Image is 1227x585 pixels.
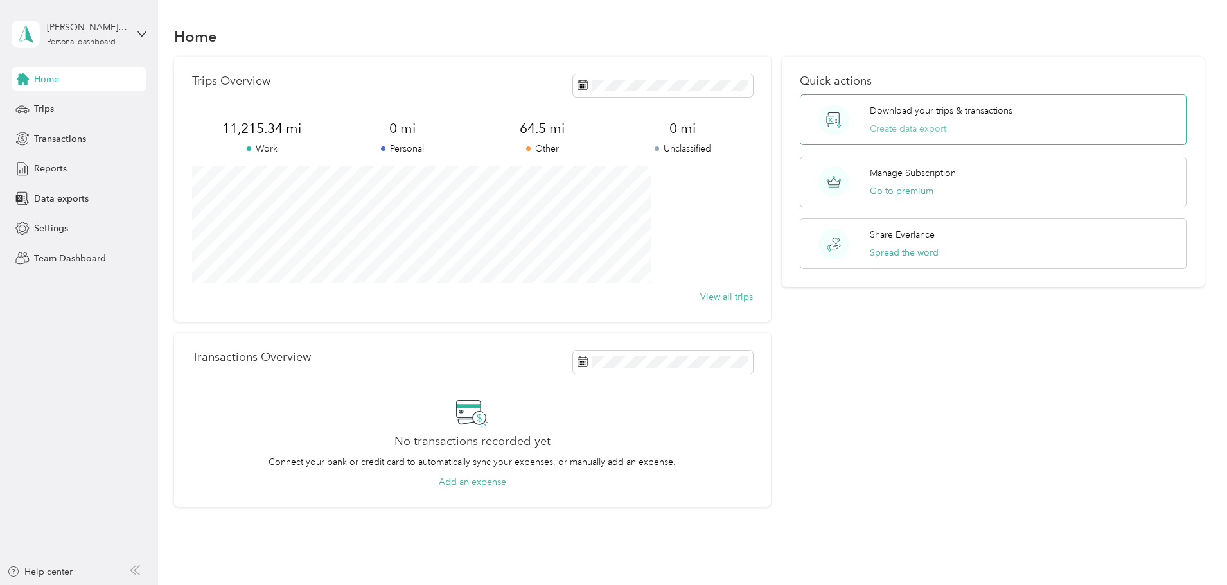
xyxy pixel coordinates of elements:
[47,21,127,34] div: [PERSON_NAME][EMAIL_ADDRESS][PERSON_NAME][DOMAIN_NAME]
[7,565,73,579] button: Help center
[192,119,332,137] span: 11,215.34 mi
[34,73,59,86] span: Home
[1155,513,1227,585] iframe: Everlance-gr Chat Button Frame
[192,351,311,364] p: Transactions Overview
[612,142,752,155] p: Unclassified
[332,119,472,137] span: 0 mi
[192,142,332,155] p: Work
[192,74,270,88] p: Trips Overview
[34,222,68,235] span: Settings
[34,102,54,116] span: Trips
[34,252,106,265] span: Team Dashboard
[269,455,676,469] p: Connect your bank or credit card to automatically sync your expenses, or manually add an expense.
[870,246,939,259] button: Spread the word
[870,122,946,135] button: Create data export
[870,104,1012,118] p: Download your trips & transactions
[34,132,86,146] span: Transactions
[472,119,612,137] span: 64.5 mi
[439,475,506,489] button: Add an expense
[174,30,217,43] h1: Home
[800,74,1187,88] p: Quick actions
[870,184,933,198] button: Go to premium
[472,142,612,155] p: Other
[332,142,472,155] p: Personal
[700,290,753,304] button: View all trips
[394,435,551,448] h2: No transactions recorded yet
[34,192,89,205] span: Data exports
[47,39,116,46] div: Personal dashboard
[34,162,67,175] span: Reports
[870,166,956,180] p: Manage Subscription
[870,228,935,241] p: Share Everlance
[612,119,752,137] span: 0 mi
